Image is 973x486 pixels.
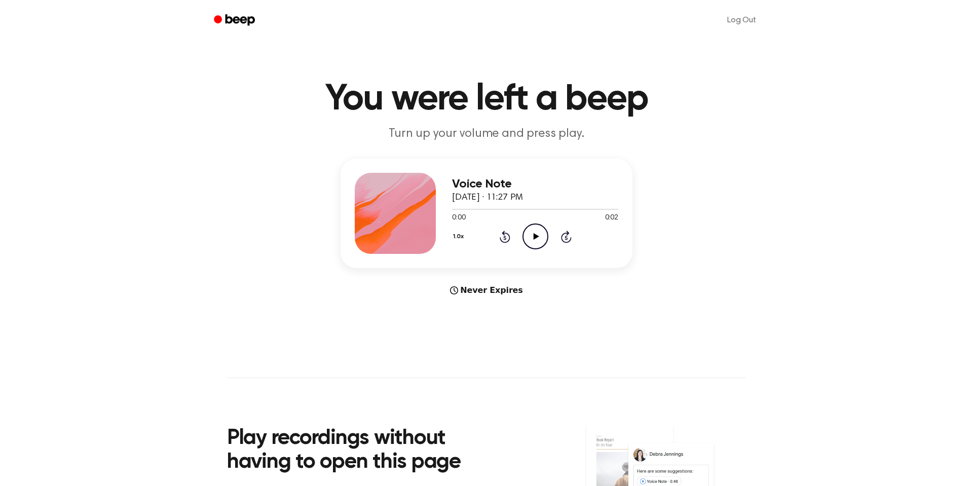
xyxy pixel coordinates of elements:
p: Turn up your volume and press play. [292,126,681,142]
h2: Play recordings without having to open this page [227,427,500,475]
span: 0:02 [605,213,618,223]
span: 0:00 [452,213,465,223]
button: 1.0x [452,228,467,245]
div: Never Expires [341,284,632,296]
a: Log Out [717,8,766,32]
a: Beep [207,11,264,30]
h3: Voice Note [452,177,618,191]
h1: You were left a beep [227,81,746,118]
span: [DATE] · 11:27 PM [452,193,523,202]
